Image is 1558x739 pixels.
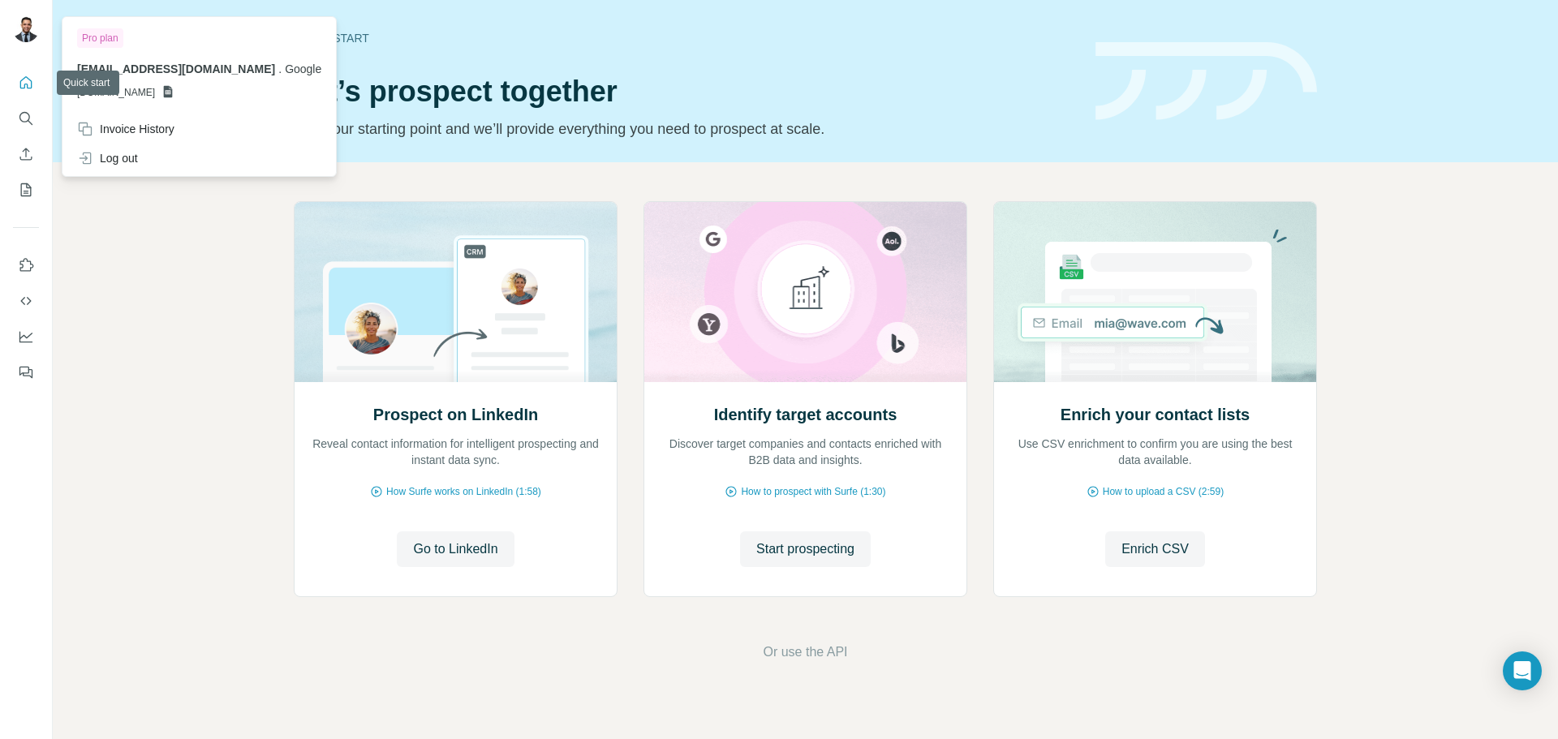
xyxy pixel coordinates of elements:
span: Go to LinkedIn [413,539,497,559]
h2: Identify target accounts [714,403,897,426]
p: Use CSV enrichment to confirm you are using the best data available. [1010,436,1300,468]
span: How to upload a CSV (2:59) [1103,484,1224,499]
button: Search [13,104,39,133]
img: Identify target accounts [643,202,967,382]
div: Pro plan [77,28,123,48]
span: Enrich CSV [1121,539,1189,559]
img: Avatar [13,16,39,42]
button: Use Surfe API [13,286,39,316]
button: Or use the API [763,642,847,662]
button: Start prospecting [740,531,871,567]
div: Quick start [294,30,1076,46]
span: [DOMAIN_NAME] [77,85,155,100]
div: Log out [77,150,138,166]
img: banner [1095,42,1317,121]
span: Google [285,62,321,75]
button: Use Surfe on LinkedIn [13,251,39,280]
div: Invoice History [77,121,174,137]
button: Go to LinkedIn [397,531,514,567]
h2: Enrich your contact lists [1061,403,1250,426]
h1: Let’s prospect together [294,75,1076,108]
p: Reveal contact information for intelligent prospecting and instant data sync. [311,436,600,468]
span: Start prospecting [756,539,854,559]
h2: Prospect on LinkedIn [373,403,538,426]
span: . [278,62,282,75]
div: Open Intercom Messenger [1503,651,1542,690]
button: Feedback [13,358,39,387]
img: Prospect on LinkedIn [294,202,618,382]
button: My lists [13,175,39,204]
span: How to prospect with Surfe (1:30) [741,484,885,499]
span: [EMAIL_ADDRESS][DOMAIN_NAME] [77,62,275,75]
p: Discover target companies and contacts enriched with B2B data and insights. [661,436,950,468]
button: Quick start [13,68,39,97]
button: Dashboard [13,322,39,351]
p: Pick your starting point and we’ll provide everything you need to prospect at scale. [294,118,1076,140]
span: How Surfe works on LinkedIn (1:58) [386,484,541,499]
button: Enrich CSV [1105,531,1205,567]
img: Enrich your contact lists [993,202,1317,382]
button: Enrich CSV [13,140,39,169]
